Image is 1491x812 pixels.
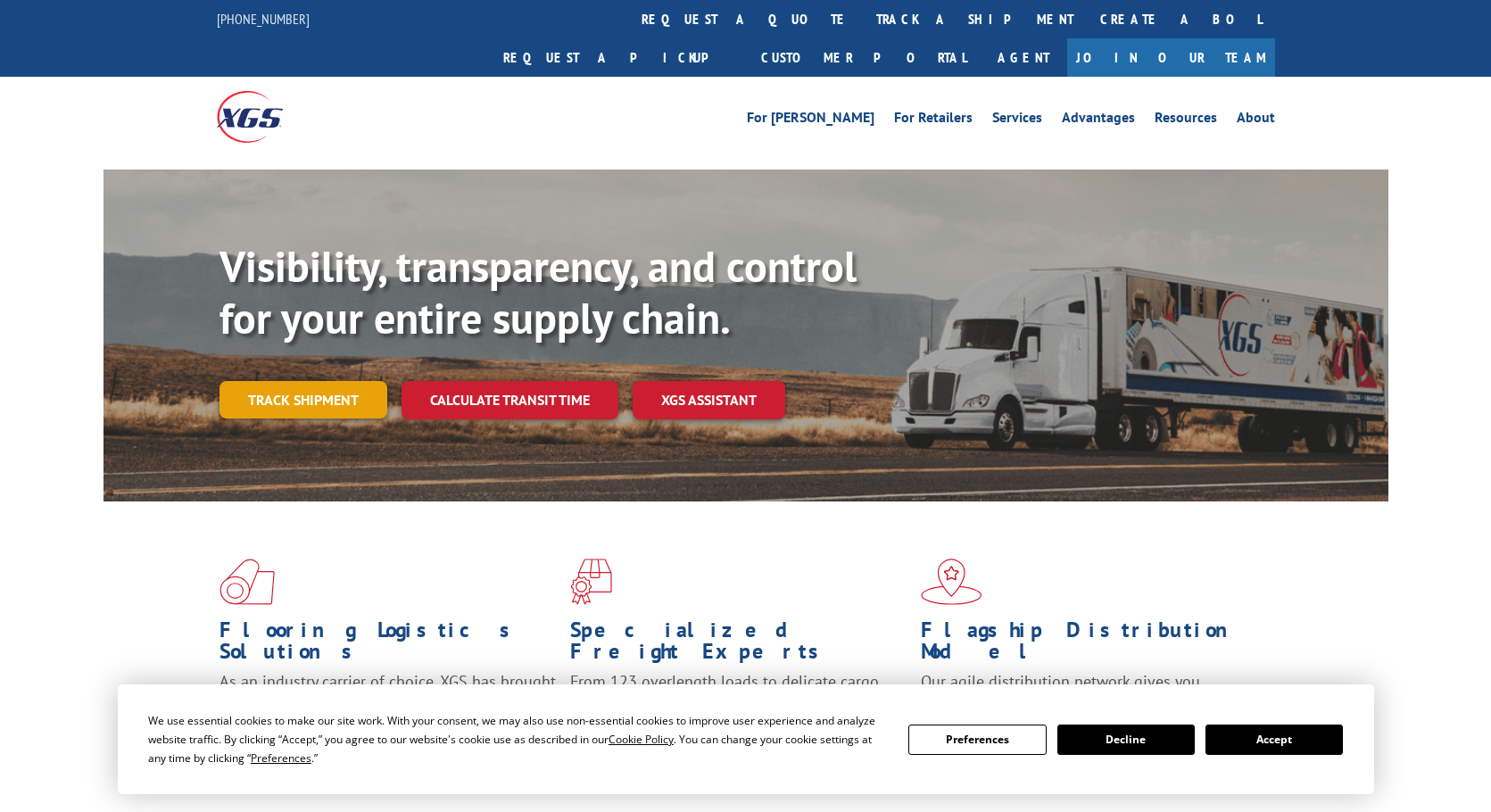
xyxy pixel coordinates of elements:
p: From 123 overlength loads to delicate cargo, our experienced staff knows the best way to move you... [570,671,907,750]
a: Advantages [1062,111,1135,130]
a: Calculate transit time [402,381,618,419]
img: xgs-icon-total-supply-chain-intelligence-red [220,559,275,605]
a: XGS ASSISTANT [633,381,785,419]
a: Customer Portal [748,38,980,77]
div: We use essential cookies to make our site work. With your consent, we may also use non-essential ... [148,711,887,767]
b: Visibility, transparency, and control for your entire supply chain. [220,238,857,345]
a: Services [992,111,1042,130]
img: xgs-icon-flagship-distribution-model-red [921,559,982,605]
a: About [1237,111,1275,130]
a: Agent [980,38,1067,77]
span: Our agile distribution network gives you nationwide inventory management on demand. [921,671,1249,713]
span: Preferences [251,750,311,766]
a: Request a pickup [490,38,748,77]
button: Accept [1205,725,1343,755]
a: Track shipment [220,381,387,418]
a: Join Our Team [1067,38,1275,77]
button: Decline [1057,725,1195,755]
h1: Specialized Freight Experts [570,619,907,671]
a: [PHONE_NUMBER] [217,10,310,28]
div: Cookie Consent Prompt [118,684,1374,794]
img: xgs-icon-focused-on-flooring-red [570,559,612,605]
a: Resources [1155,111,1217,130]
a: For Retailers [894,111,973,130]
h1: Flagship Distribution Model [921,619,1258,671]
h1: Flooring Logistics Solutions [220,619,557,671]
a: For [PERSON_NAME] [747,111,874,130]
span: As an industry carrier of choice, XGS has brought innovation and dedication to flooring logistics... [220,671,556,734]
span: Cookie Policy [609,732,674,747]
button: Preferences [908,725,1046,755]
